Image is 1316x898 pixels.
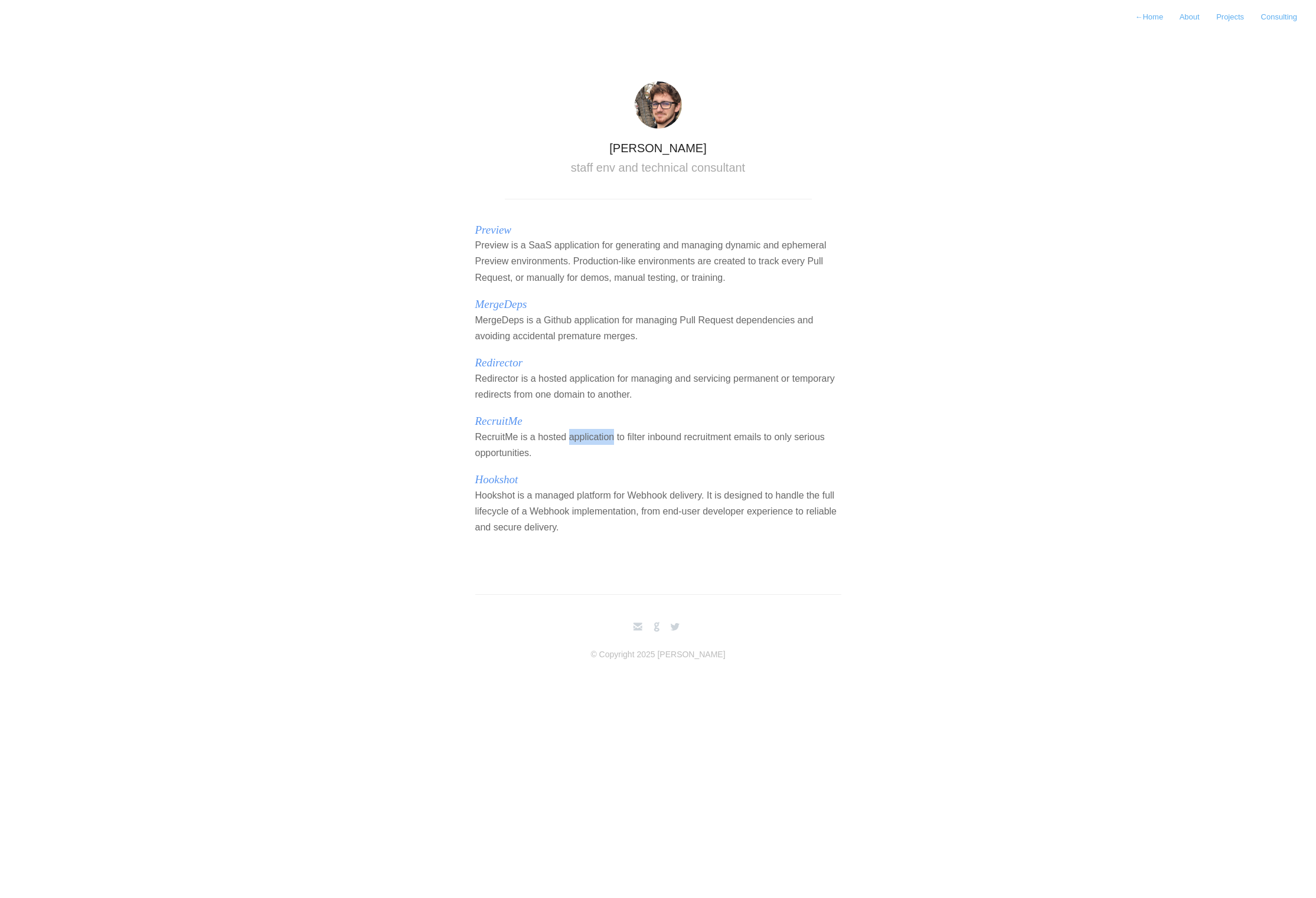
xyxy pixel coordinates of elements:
a: Redirector [475,356,523,369]
p: Preview is a SaaS application for generating and managing dynamic and ephemeral Preview environme... [475,237,841,286]
a: Preview [475,224,512,236]
a: Hookshot [475,473,518,486]
p: MergeDeps is a Github application for managing Pull Request dependencies and avoiding accidental ... [475,312,841,344]
a: Projects [1209,8,1251,26]
a: Consulting [1254,8,1304,26]
h1: [PERSON_NAME] [505,142,812,154]
a: github [649,618,665,637]
a: RecruitMe [475,415,523,427]
span: ← [1135,12,1142,21]
h2: staff env and technical consultant [505,160,812,175]
a: MergeDeps [475,298,527,310]
a: ←Home [1128,8,1170,26]
a: email [630,618,646,637]
p: RecruitMe is a hosted application to filter inbound recruitment emails to only serious opportunit... [475,429,841,461]
a: About [1173,8,1207,26]
img: avatar.jpg [635,81,682,129]
p: Redirector is a hosted application for managing and servicing permanent or temporary redirects fr... [475,371,841,402]
p: Hookshot is a managed platform for Webhook delivery. It is designed to handle the full lifecycle ... [475,487,841,536]
p: © Copyright 2025 [PERSON_NAME] [475,648,841,661]
a: twitterbird [667,618,683,637]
